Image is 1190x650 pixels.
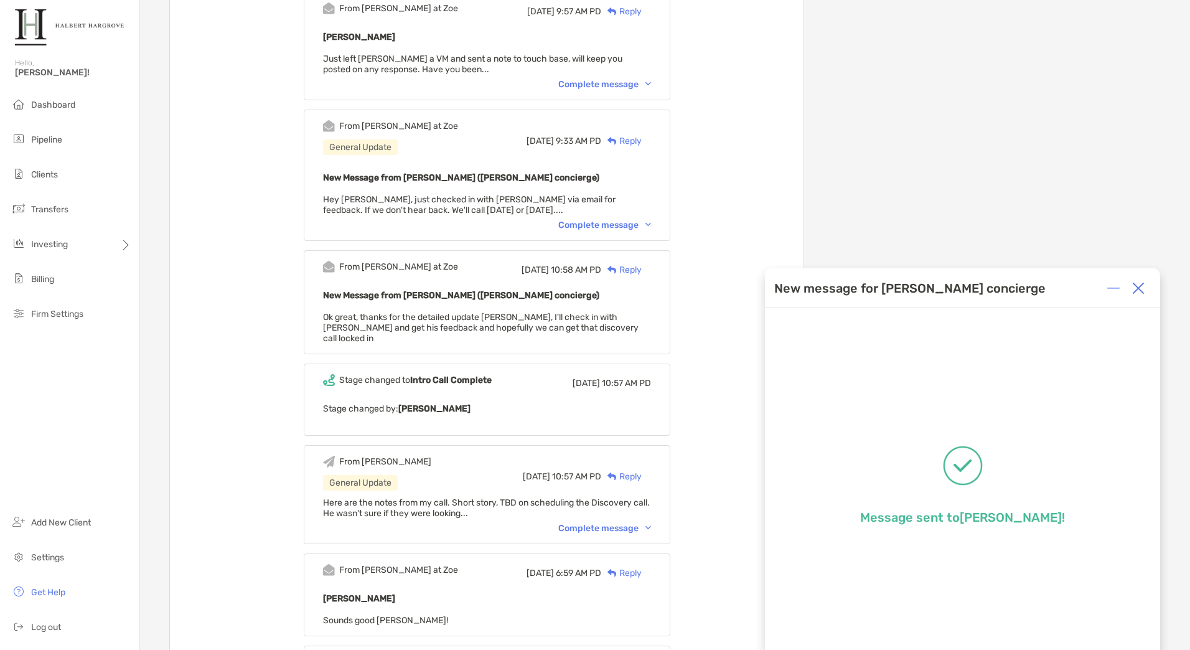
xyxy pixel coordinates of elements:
[323,32,395,42] b: [PERSON_NAME]
[607,137,617,145] img: Reply icon
[323,172,599,183] b: New Message from [PERSON_NAME] ([PERSON_NAME] concierge)
[31,100,75,110] span: Dashboard
[11,514,26,529] img: add_new_client icon
[558,523,651,534] div: Complete message
[323,194,616,215] span: Hey [PERSON_NAME], just checked in with [PERSON_NAME] via email for feedback. If we don't hear ba...
[323,497,650,519] span: Here are the notes from my call. Short story, TBD on scheduling the Discovery call. He wasn't sur...
[31,274,54,285] span: Billing
[339,565,458,575] div: From [PERSON_NAME] at Zoe
[860,510,1065,525] p: Message sent to [PERSON_NAME] !
[323,2,335,14] img: Event icon
[607,569,617,577] img: Reply icon
[11,306,26,321] img: firm-settings icon
[339,3,458,14] div: From [PERSON_NAME] at Zoe
[645,223,651,227] img: Chevron icon
[31,622,61,633] span: Log out
[339,456,431,467] div: From [PERSON_NAME]
[774,281,1046,296] div: New message for [PERSON_NAME] concierge
[11,97,26,111] img: dashboard icon
[323,312,639,344] span: Ok great, thanks for the detailed update [PERSON_NAME], I'll check in with [PERSON_NAME] and get ...
[601,263,642,276] div: Reply
[556,568,601,578] span: 6:59 AM PD
[410,375,492,385] b: Intro Call Complete
[601,567,642,580] div: Reply
[522,265,549,275] span: [DATE]
[523,471,550,482] span: [DATE]
[323,615,448,626] span: Sounds good [PERSON_NAME]!
[11,166,26,181] img: clients icon
[602,378,651,389] span: 10:57 AM PD
[601,134,642,148] div: Reply
[323,401,651,417] p: Stage changed by:
[11,549,26,564] img: settings icon
[15,67,131,78] span: [PERSON_NAME]!
[15,5,124,50] img: Zoe Logo
[31,587,65,598] span: Get Help
[323,456,335,468] img: Event icon
[11,201,26,216] img: transfers icon
[323,564,335,576] img: Event icon
[556,6,601,17] span: 9:57 AM PD
[31,169,58,180] span: Clients
[339,375,492,385] div: Stage changed to
[323,290,599,301] b: New Message from [PERSON_NAME] ([PERSON_NAME] concierge)
[323,593,395,604] b: [PERSON_NAME]
[339,121,458,131] div: From [PERSON_NAME] at Zoe
[31,552,64,563] span: Settings
[552,471,601,482] span: 10:57 AM PD
[601,5,642,18] div: Reply
[323,139,398,155] div: General Update
[556,136,601,146] span: 9:33 AM PD
[11,619,26,634] img: logout icon
[323,261,335,273] img: Event icon
[31,239,68,250] span: Investing
[558,79,651,90] div: Complete message
[323,475,398,491] div: General Update
[607,473,617,481] img: Reply icon
[11,131,26,146] img: pipeline icon
[1107,282,1120,294] img: Expand or collapse
[31,517,91,528] span: Add New Client
[11,236,26,251] img: investing icon
[31,309,83,319] span: Firm Settings
[323,120,335,132] img: Event icon
[607,266,617,274] img: Reply icon
[645,82,651,86] img: Chevron icon
[943,446,983,486] img: Message successfully sent
[1132,282,1145,294] img: Close
[527,6,555,17] span: [DATE]
[323,54,622,75] span: Just left [PERSON_NAME] a VM and sent a note to touch base, will keep you posted on any response....
[323,374,335,386] img: Event icon
[551,265,601,275] span: 10:58 AM PD
[607,7,617,16] img: Reply icon
[11,271,26,286] img: billing icon
[339,261,458,272] div: From [PERSON_NAME] at Zoe
[398,403,471,414] b: [PERSON_NAME]
[527,136,554,146] span: [DATE]
[573,378,600,389] span: [DATE]
[558,220,651,230] div: Complete message
[645,526,651,530] img: Chevron icon
[31,134,62,145] span: Pipeline
[601,470,642,483] div: Reply
[31,204,68,215] span: Transfers
[527,568,554,578] span: [DATE]
[11,584,26,599] img: get-help icon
